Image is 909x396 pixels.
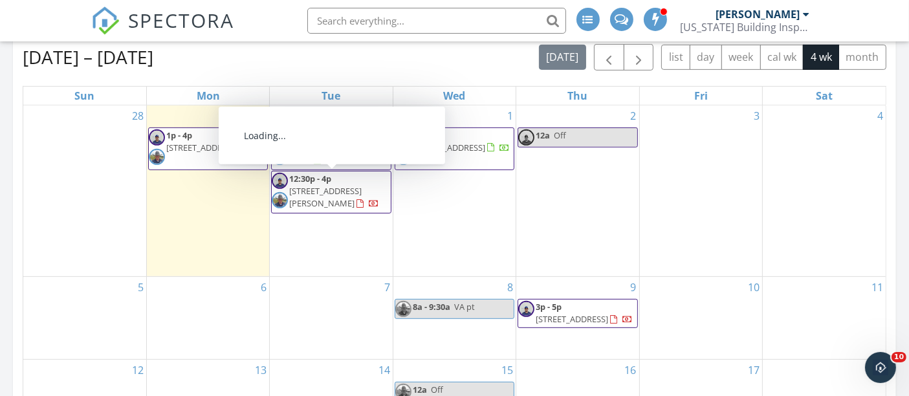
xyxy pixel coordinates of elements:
button: Next [624,44,654,71]
a: 3p - 5p [STREET_ADDRESS] [518,299,637,328]
div: Florida Building Inspectorz [681,21,810,34]
a: Go to October 7, 2025 [382,277,393,298]
span: 12a [536,129,550,141]
button: month [838,45,886,70]
a: Saturday [813,87,835,105]
h2: [DATE] – [DATE] [23,44,153,70]
td: Go to September 30, 2025 [270,105,393,277]
span: VA pt [454,301,475,313]
td: Go to October 8, 2025 [393,276,516,359]
td: Go to October 5, 2025 [23,276,146,359]
a: Go to October 8, 2025 [505,277,516,298]
span: 12:30p - 4p [289,173,331,184]
img: eugene_cusie_.jpg [518,301,534,317]
img: eugene_cusie_.jpg [272,173,288,189]
span: 8a - 9:30a [413,301,450,313]
span: 10 [892,352,906,362]
span: 1p - 4p [166,129,192,141]
a: Go to October 6, 2025 [258,277,269,298]
a: Go to October 12, 2025 [129,360,146,380]
td: Go to October 10, 2025 [639,276,762,359]
a: Go to October 15, 2025 [499,360,516,380]
div: [PERSON_NAME] [716,8,800,21]
span: 3p - 5p [536,301,562,313]
a: Go to October 16, 2025 [622,360,639,380]
td: Go to October 2, 2025 [516,105,639,277]
a: Go to October 11, 2025 [869,277,886,298]
span: Off [431,384,443,395]
a: Friday [692,87,710,105]
button: list [661,45,690,70]
a: Go to October 9, 2025 [628,277,639,298]
img: resized_20200710_1241044.jpeg [395,149,411,165]
a: Go to October 14, 2025 [376,360,393,380]
a: 10a - 3p [STREET_ADDRESS] [395,127,514,170]
a: Go to October 13, 2025 [252,360,269,380]
td: Go to October 4, 2025 [763,105,886,277]
input: Search everything... [307,8,566,34]
img: eugene_cusie_.jpg [149,129,165,146]
a: 1p - 4p [STREET_ADDRESS] [148,127,268,170]
a: Go to September 29, 2025 [252,105,269,126]
a: 1p - 4p [STREET_ADDRESS] [166,129,263,153]
span: SPECTORA [129,6,235,34]
img: eugene_cusie_.jpg [272,129,288,146]
button: day [690,45,722,70]
a: SPECTORA [91,17,235,45]
img: eugene_cusie_.jpg [395,129,411,146]
td: Go to October 7, 2025 [270,276,393,359]
img: eugene_cusie_.jpg [518,129,534,146]
button: 4 wk [803,45,839,70]
a: 10a - 3p [STREET_ADDRESS] [413,129,510,153]
span: 2022 Guava Ln, [PERSON_NAME] 32110 [289,129,384,166]
td: Go to October 3, 2025 [639,105,762,277]
span: Off [554,129,566,141]
a: Wednesday [441,87,468,105]
a: Go to October 17, 2025 [745,360,762,380]
span: [STREET_ADDRESS][PERSON_NAME] [289,185,362,209]
a: 10a - 10:45a 2022 Guava Ln, [PERSON_NAME] 32110 [289,129,384,166]
a: Go to October 4, 2025 [875,105,886,126]
a: 3p - 5p [STREET_ADDRESS] [536,301,633,325]
img: resized_20200710_1241044.jpeg [395,301,411,317]
img: The Best Home Inspection Software - Spectora [91,6,120,35]
span: 10a - 10:45a [289,129,336,141]
span: [STREET_ADDRESS] [413,142,485,153]
a: Go to October 3, 2025 [751,105,762,126]
td: Go to October 1, 2025 [393,105,516,277]
td: Go to October 6, 2025 [146,276,269,359]
td: Go to September 29, 2025 [146,105,269,277]
a: Monday [194,87,223,105]
span: [STREET_ADDRESS] [166,142,239,153]
a: Go to October 10, 2025 [745,277,762,298]
a: 12:30p - 4p [STREET_ADDRESS][PERSON_NAME] [271,171,391,214]
span: 12a [413,384,427,395]
td: Go to October 9, 2025 [516,276,639,359]
span: 10a - 3p [413,129,443,141]
td: Go to October 11, 2025 [763,276,886,359]
a: 10a - 10:45a 2022 Guava Ln, [PERSON_NAME] 32110 [271,127,391,170]
td: Go to September 28, 2025 [23,105,146,277]
a: Tuesday [320,87,344,105]
img: resized_20200710_1241044.jpeg [149,149,165,165]
button: Previous [594,44,624,71]
button: week [721,45,761,70]
a: Thursday [565,87,590,105]
a: Go to October 5, 2025 [135,277,146,298]
iframe: Intercom live chat [865,352,896,383]
span: [STREET_ADDRESS] [536,313,608,325]
a: Go to October 2, 2025 [628,105,639,126]
a: Go to October 1, 2025 [505,105,516,126]
button: cal wk [760,45,804,70]
a: Go to September 28, 2025 [129,105,146,126]
img: resized_20200710_1241044.jpeg [272,149,288,165]
img: resized_20200710_1241044.jpeg [272,192,288,208]
button: [DATE] [539,45,586,70]
a: 12:30p - 4p [STREET_ADDRESS][PERSON_NAME] [289,173,379,209]
a: Sunday [72,87,97,105]
a: Go to September 30, 2025 [376,105,393,126]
